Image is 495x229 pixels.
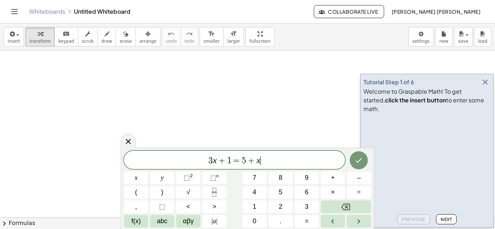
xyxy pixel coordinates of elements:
[227,39,240,44] span: larger
[357,173,361,183] span: –
[242,171,267,184] button: 7
[212,202,216,212] span: >
[363,78,414,86] div: Tutorial Step 1 of 6
[232,156,242,165] span: =
[279,173,282,183] span: 8
[253,187,256,197] span: 4
[159,202,165,212] span: ⬚
[202,215,226,228] button: Absolute value
[217,156,227,165] span: +
[441,217,452,222] span: Next
[269,186,293,199] button: 5
[474,27,491,47] button: load
[183,216,194,226] span: αβγ
[242,186,267,199] button: 4
[363,87,490,113] div: Welcome to Graspable Math! To get started, to enter some math.
[321,186,345,199] button: Times
[116,27,136,47] button: erase
[347,215,371,228] button: Right arrow
[124,186,148,199] button: (
[136,27,161,47] button: arrange
[58,39,74,44] span: keypad
[331,173,335,183] span: +
[208,30,215,38] i: format_size
[202,171,226,184] button: Superscript
[8,39,20,44] span: insert
[190,173,193,178] sup: 2
[269,200,293,213] button: 2
[331,187,335,197] span: ×
[347,186,371,199] button: Divide
[249,39,270,44] span: fullscreen
[212,216,217,226] span: a
[124,171,148,184] button: x
[305,173,308,183] span: 9
[320,8,378,15] span: Collaborate Live
[216,217,217,225] span: |
[245,27,274,47] button: fullscreen
[305,187,308,197] span: 6
[279,202,282,212] span: 2
[25,27,55,47] button: transform
[150,171,174,184] button: y
[321,200,371,213] button: Backspace
[161,173,164,183] span: y
[162,27,181,47] button: undoundo
[150,200,174,213] button: Placeholder
[347,171,371,184] button: Minus
[305,202,308,212] span: 3
[295,215,319,228] button: Equals
[435,27,453,47] button: new
[350,151,368,169] button: Done
[408,27,434,47] button: settings
[246,156,257,165] span: +
[29,39,51,44] span: transform
[204,39,220,44] span: smaller
[295,171,319,184] button: 9
[439,39,448,44] span: new
[305,216,309,226] span: =
[200,27,224,47] button: format_sizesmaller
[168,30,175,38] i: undo
[269,215,293,228] button: .
[140,39,157,44] span: arrange
[101,39,112,44] span: draw
[150,186,174,199] button: )
[216,173,219,178] sup: n
[78,27,98,47] button: scrub
[135,173,138,183] span: x
[253,216,256,226] span: 0
[184,174,190,181] span: ⬚
[253,173,256,183] span: 7
[184,39,194,44] span: redo
[124,215,148,228] button: Functions
[242,200,267,213] button: 1
[458,39,468,44] span: save
[9,6,20,17] button: Toggle navigation
[135,202,137,212] span: ,
[54,27,78,47] button: keyboardkeypad
[208,156,213,165] span: 3
[391,8,481,15] span: [PERSON_NAME] [PERSON_NAME]
[213,156,217,165] var: x
[63,30,70,38] i: keyboard
[357,187,361,197] span: ÷
[166,39,177,44] span: undo
[124,200,148,213] button: ,
[412,39,430,44] span: settings
[223,27,244,47] button: format_sizelarger
[150,215,174,228] button: Alphabet
[386,5,486,18] button: [PERSON_NAME] [PERSON_NAME]
[29,8,65,15] a: Whiteboards
[269,171,293,184] button: 8
[279,187,282,197] span: 5
[314,5,384,18] button: Collaborate Live
[295,186,319,199] button: 6
[454,27,473,47] button: save
[180,27,198,47] button: redoredo
[385,96,446,104] b: click the insert button
[135,187,137,197] span: (
[176,215,200,228] button: Greek alphabet
[202,186,226,199] button: Fraction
